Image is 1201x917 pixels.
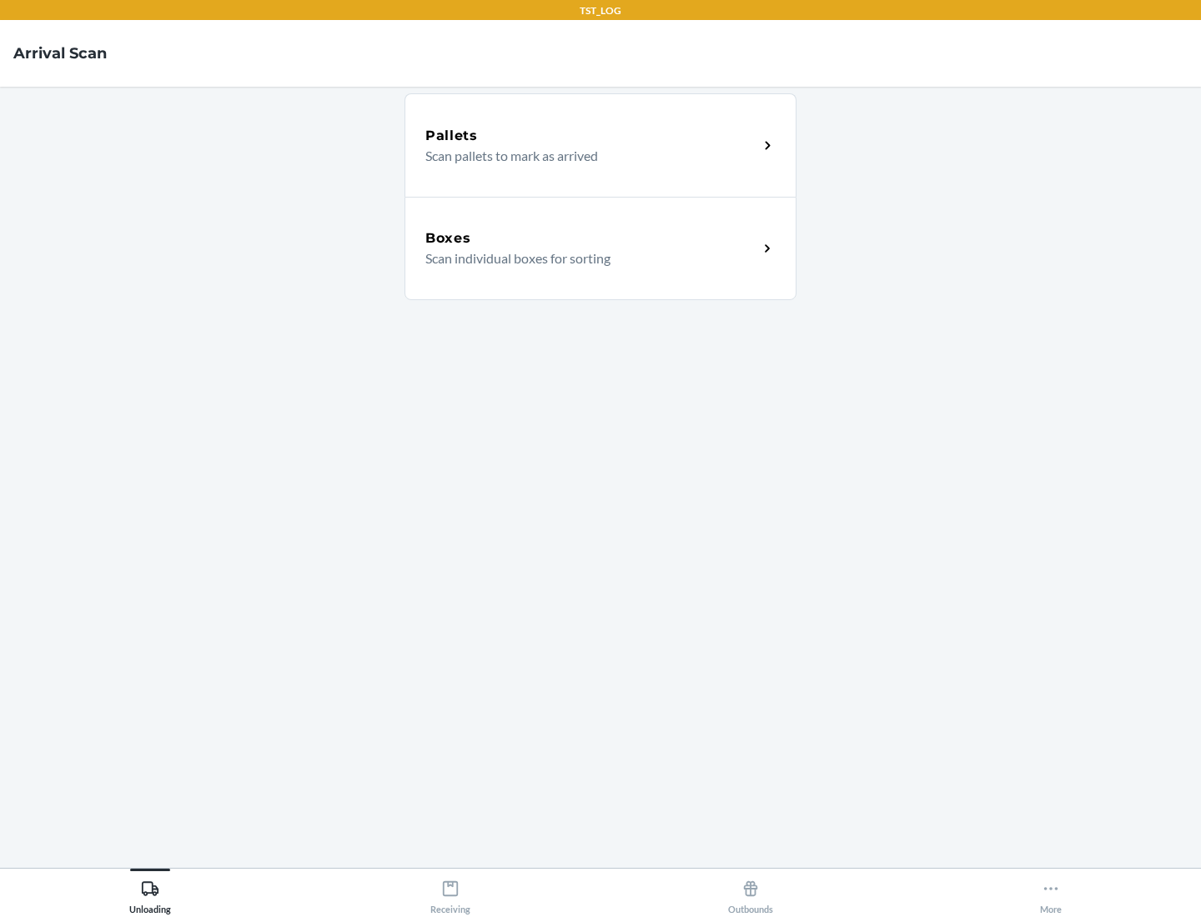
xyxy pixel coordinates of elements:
div: Receiving [430,873,470,914]
div: More [1040,873,1062,914]
h5: Pallets [425,126,478,146]
p: Scan individual boxes for sorting [425,248,745,268]
button: More [901,869,1201,914]
button: Outbounds [600,869,901,914]
a: BoxesScan individual boxes for sorting [405,197,796,300]
h5: Boxes [425,228,471,248]
div: Outbounds [728,873,773,914]
button: Receiving [300,869,600,914]
p: TST_LOG [580,3,621,18]
h4: Arrival Scan [13,43,107,64]
p: Scan pallets to mark as arrived [425,146,745,166]
div: Unloading [129,873,171,914]
a: PalletsScan pallets to mark as arrived [405,93,796,197]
